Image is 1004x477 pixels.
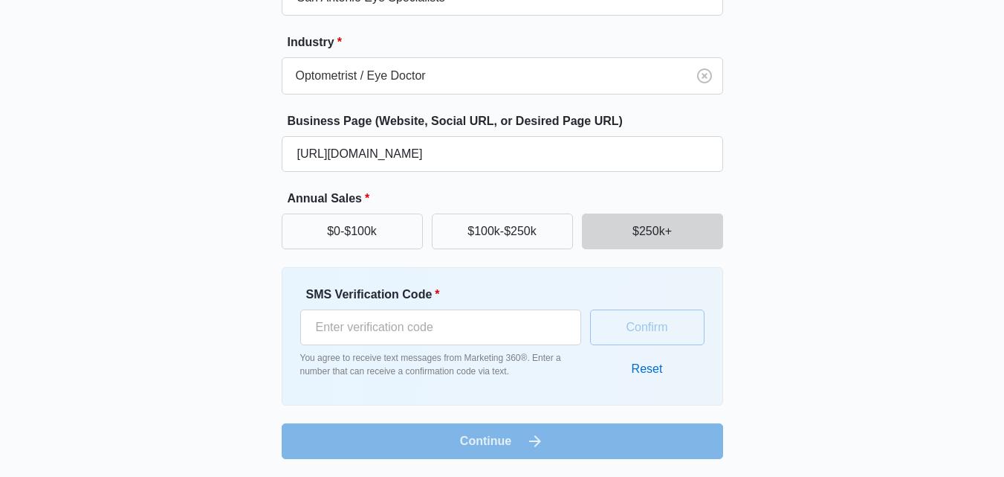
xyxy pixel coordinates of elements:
label: SMS Verification Code [306,286,587,304]
label: Business Page (Website, Social URL, or Desired Page URL) [288,112,729,130]
button: Clear [693,64,716,88]
label: Annual Sales [288,190,729,208]
input: Enter verification code [300,310,581,345]
p: You agree to receive text messages from Marketing 360®. Enter a number that can receive a confirm... [300,351,581,378]
input: e.g. janesplumbing.com [282,136,723,172]
button: $100k-$250k [432,214,573,249]
label: Industry [288,33,729,51]
button: $250k+ [582,214,723,249]
button: Reset [617,351,678,387]
button: $0-$100k [282,214,423,249]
